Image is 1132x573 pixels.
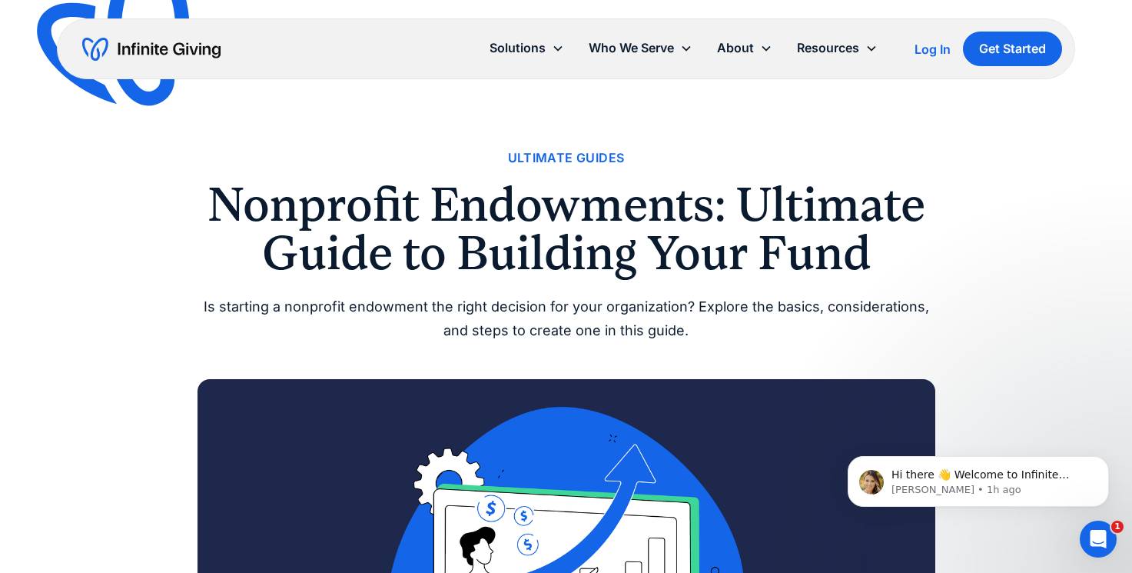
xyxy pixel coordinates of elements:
[508,148,625,168] a: Ultimate Guides
[963,32,1062,66] a: Get Started
[1080,521,1117,558] iframe: Intercom live chat
[198,295,935,342] div: Is starting a nonprofit endowment the right decision for your organization? Explore the basics, c...
[797,38,859,58] div: Resources
[198,181,935,277] h1: Nonprofit Endowments: Ultimate Guide to Building Your Fund
[477,32,576,65] div: Solutions
[705,32,785,65] div: About
[717,38,754,58] div: About
[576,32,705,65] div: Who We Serve
[490,38,546,58] div: Solutions
[785,32,890,65] div: Resources
[825,424,1132,531] iframe: Intercom notifications message
[915,43,951,55] div: Log In
[1111,521,1124,533] span: 1
[589,38,674,58] div: Who We Serve
[82,37,221,62] a: home
[915,40,951,58] a: Log In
